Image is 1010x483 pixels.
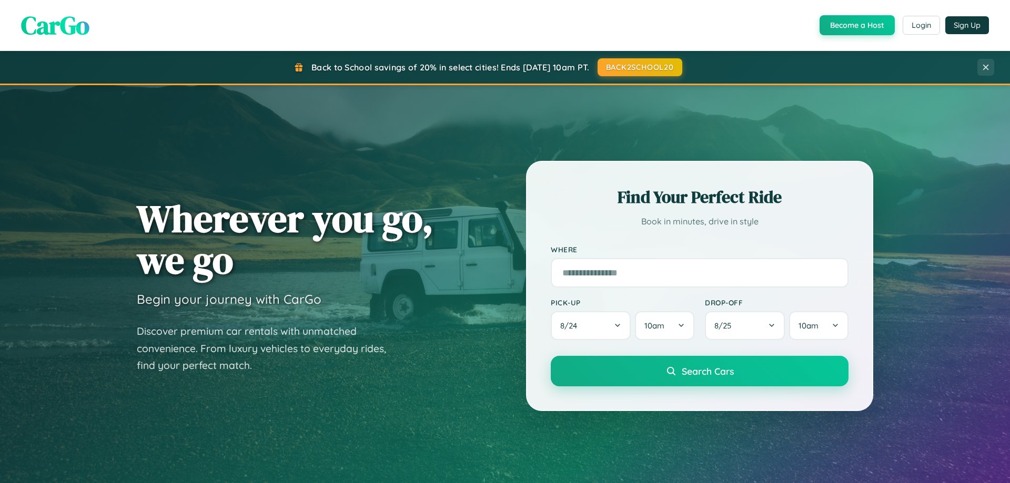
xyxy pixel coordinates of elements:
p: Discover premium car rentals with unmatched convenience. From luxury vehicles to everyday rides, ... [137,323,400,374]
p: Book in minutes, drive in style [551,214,849,229]
button: 8/25 [705,311,785,340]
button: Login [903,16,940,35]
label: Drop-off [705,298,849,307]
button: Sign Up [945,16,989,34]
span: 8 / 25 [714,321,736,331]
span: Back to School savings of 20% in select cities! Ends [DATE] 10am PT. [311,62,589,73]
h1: Wherever you go, we go [137,198,433,281]
span: 10am [799,321,819,331]
button: BACK2SCHOOL20 [598,58,682,76]
label: Where [551,245,849,254]
span: Search Cars [682,365,734,377]
button: 8/24 [551,311,631,340]
span: 8 / 24 [560,321,582,331]
label: Pick-up [551,298,694,307]
h2: Find Your Perfect Ride [551,186,849,209]
span: CarGo [21,8,89,43]
button: Become a Host [820,15,895,35]
button: 10am [635,311,694,340]
span: 10am [644,321,664,331]
button: Search Cars [551,356,849,386]
h3: Begin your journey with CarGo [137,291,321,307]
button: 10am [789,311,849,340]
